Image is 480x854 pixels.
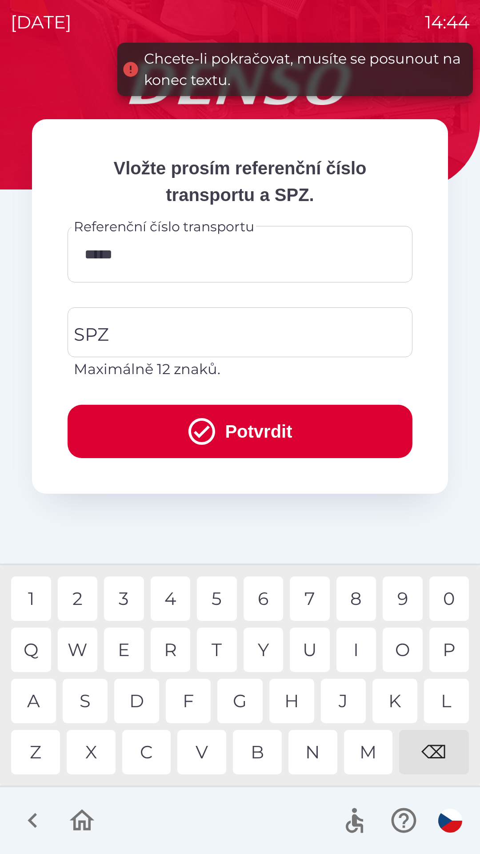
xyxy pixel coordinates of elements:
[68,405,412,458] button: Potvrdit
[74,217,254,236] label: Referenční číslo transportu
[144,48,464,91] div: Chcete-li pokračovat, musíte se posunout na konec textu.
[74,359,406,380] p: Maximálně 12 znaků.
[438,809,462,833] img: cs flag
[425,9,469,36] p: 14:44
[32,62,448,105] img: Logo
[11,9,72,36] p: [DATE]
[68,155,412,208] p: Vložte prosím referenční číslo transportu a SPZ.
